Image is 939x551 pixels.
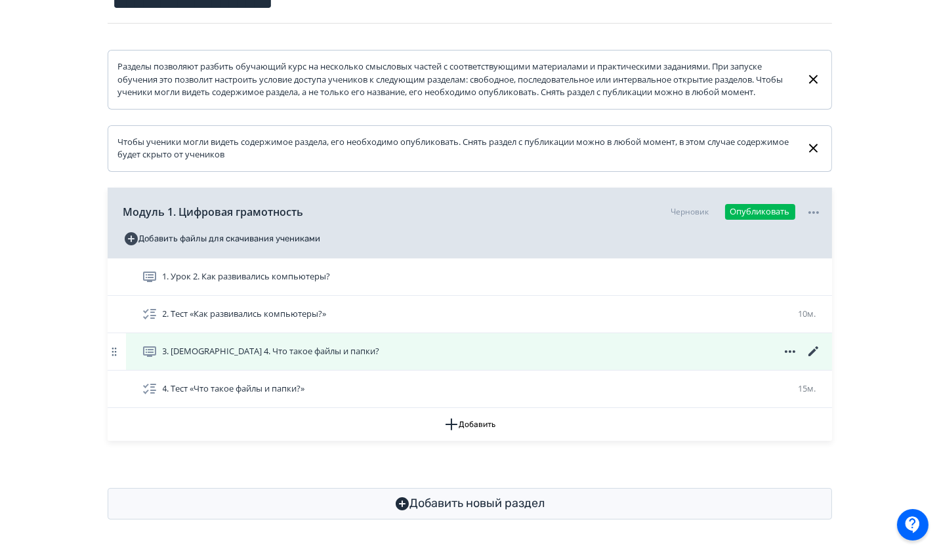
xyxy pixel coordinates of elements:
[108,258,832,296] div: 1. Урок 2. Как развивались компьютеры?
[163,308,327,321] span: 2. Тест «Как развивались компьютеры?»
[118,60,796,99] div: Разделы позволяют разбить обучающий курс на несколько смысловых частей с соответствующими материа...
[725,204,795,220] button: Опубликовать
[108,488,832,520] button: Добавить новый раздел
[108,333,832,371] div: 3. [DEMOGRAPHIC_DATA] 4. Что такое файлы и папки?
[163,270,331,283] span: 1. Урок 2. Как развивались компьютеры?
[108,296,832,333] div: 2. Тест «Как развивались компьютеры?»10м.
[108,408,832,441] button: Добавить
[123,204,304,220] span: Модуль 1. Цифровая грамотность
[123,228,321,249] button: Добавить файлы для скачивания учениками
[163,382,305,396] span: 4. Тест «Что такое файлы и папки?»
[118,136,796,161] div: Чтобы ученики могли видеть содержимое раздела, его необходимо опубликовать. Снять раздел с публик...
[108,371,832,408] div: 4. Тест «Что такое файлы и папки?»15м.
[799,382,816,394] span: 15м.
[799,308,816,319] span: 10м.
[671,206,709,218] div: Черновик
[163,345,380,358] span: 3. Урок 4. Что такое файлы и папки?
